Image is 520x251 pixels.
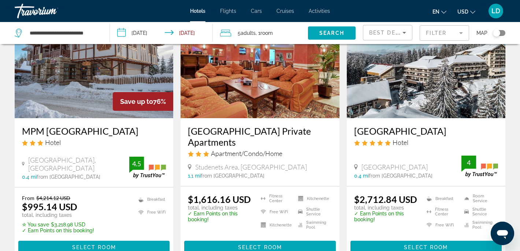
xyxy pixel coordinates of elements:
span: From [22,195,34,201]
button: Travelers: 5 adults, 0 children [213,22,308,44]
li: Room Service [461,194,498,203]
span: Apartment/Condo/Home [211,149,282,157]
li: Kitchenette [257,220,294,230]
p: $3,218.98 USD [22,222,94,228]
img: trustyou-badge.svg [461,156,498,177]
span: 1.1 mi [188,173,201,179]
a: Activities [309,8,330,14]
div: 3 star Apartment [188,149,332,157]
span: Select Room [238,244,282,250]
button: User Menu [486,3,505,19]
li: Fitness Center [257,194,294,203]
li: Free WiFi [135,208,166,217]
p: ✓ Earn Points on this booking! [188,211,252,222]
li: Breakfast [423,194,460,203]
a: Travorium [15,1,88,21]
div: 4.5 [129,159,144,168]
li: Shuttle Service [461,207,498,217]
li: Swimming Pool [294,220,332,230]
li: Shuttle Service [294,207,332,217]
ins: $1,616.16 USD [188,194,251,205]
img: Hotel image [15,1,173,118]
span: USD [457,9,468,15]
iframe: Button to launch messaging window [491,222,514,245]
span: Select Room [72,244,116,250]
div: 76% [113,92,173,111]
button: Check-in date: Jan 2, 2026 Check-out date: Jan 8, 2026 [110,22,212,44]
img: Hotel image [347,1,505,118]
span: [GEOGRAPHIC_DATA] [361,163,428,171]
span: Adults [241,30,256,36]
span: Map [476,28,487,38]
span: Studenets Area, [GEOGRAPHIC_DATA] [195,163,307,171]
li: Swimming Pool [461,220,498,230]
ins: $995.14 USD [22,201,77,212]
img: Hotel image [181,1,339,118]
div: 4 [461,158,476,167]
span: Best Deals [369,30,407,36]
span: , 1 [256,28,273,38]
ins: $2,712.84 USD [354,194,417,205]
span: 0.4 mi [22,174,37,180]
a: Hotels [190,8,205,14]
li: Free WiFi [257,207,294,217]
a: MPM [GEOGRAPHIC_DATA] [22,125,166,137]
del: $4,214.12 USD [36,195,70,201]
mat-select: Sort by [369,28,406,37]
div: 3 star Hotel [22,138,166,146]
button: Search [308,26,356,40]
a: Select Room [350,242,502,250]
button: Filter [420,25,469,41]
a: [GEOGRAPHIC_DATA] Private Apartments [188,125,332,148]
a: Cars [251,8,262,14]
a: Select Room [18,242,170,250]
span: en [432,9,439,15]
button: Change language [432,6,446,17]
span: [GEOGRAPHIC_DATA], [GEOGRAPHIC_DATA] [28,156,129,172]
li: Free WiFi [423,220,460,230]
span: from [GEOGRAPHIC_DATA] [37,174,100,180]
span: 0.4 mi [354,173,369,179]
p: ✓ Earn Points on this booking! [354,211,418,222]
span: Search [319,30,344,36]
button: Change currency [457,6,475,17]
li: Fitness Center [423,207,460,217]
span: Select Room [404,244,448,250]
span: from [GEOGRAPHIC_DATA] [369,173,432,179]
span: LD [491,7,500,15]
li: Kitchenette [294,194,332,203]
span: Hotel [393,138,408,146]
a: [GEOGRAPHIC_DATA] [354,125,498,137]
img: trustyou-badge.svg [129,157,166,178]
button: Toggle map [487,30,505,36]
p: total, including taxes [22,212,94,218]
span: 5 [238,28,256,38]
span: Hotel [45,138,61,146]
span: Save up to [120,98,153,105]
a: Cruises [276,8,294,14]
a: Select Room [184,242,335,250]
div: 5 star Hotel [354,138,498,146]
p: ✓ Earn Points on this booking! [22,228,94,233]
a: Flights [220,8,236,14]
span: ✮ You save [22,222,49,228]
span: from [GEOGRAPHIC_DATA] [201,173,264,179]
p: total, including taxes [188,205,252,211]
p: total, including taxes [354,205,418,211]
span: Room [260,30,273,36]
li: Breakfast [135,195,166,204]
